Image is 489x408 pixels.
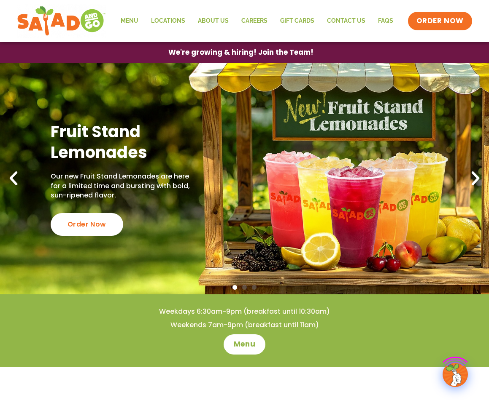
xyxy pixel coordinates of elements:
[408,12,472,30] a: ORDER NOW
[416,16,464,26] span: ORDER NOW
[192,11,235,31] a: About Us
[321,11,372,31] a: Contact Us
[466,169,485,188] div: Next slide
[235,11,274,31] a: Careers
[17,320,472,330] h4: Weekends 7am-9pm (breakfast until 11am)
[4,169,23,188] div: Previous slide
[17,307,472,316] h4: Weekdays 6:30am-9pm (breakfast until 10:30am)
[168,49,313,56] span: We're growing & hiring! Join the Team!
[232,285,237,290] span: Go to slide 1
[51,121,195,163] h2: Fruit Stand Lemonades
[224,334,265,355] a: Menu
[234,339,255,349] span: Menu
[114,11,145,31] a: Menu
[51,213,123,236] div: Order Now
[252,285,257,290] span: Go to slide 3
[372,11,400,31] a: FAQs
[242,285,247,290] span: Go to slide 2
[145,11,192,31] a: Locations
[17,4,106,38] img: new-SAG-logo-768×292
[51,172,195,200] p: Our new Fruit Stand Lemonades are here for a limited time and bursting with bold, sun-ripened fla...
[274,11,321,31] a: GIFT CARDS
[156,43,326,62] a: We're growing & hiring! Join the Team!
[114,11,400,31] nav: Menu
